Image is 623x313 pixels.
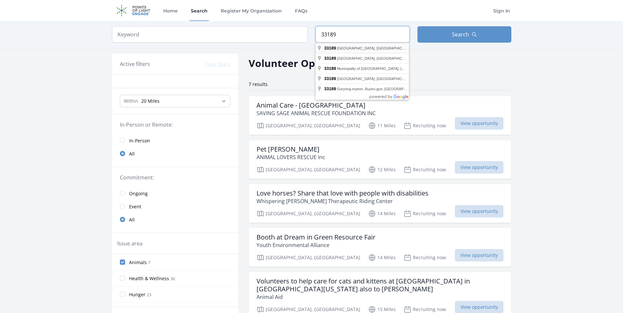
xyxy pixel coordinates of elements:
p: 12 Miles [368,166,396,174]
input: Location [316,26,410,43]
span: 33189 [324,76,336,81]
a: Ongoing [112,187,238,200]
span: Animals [129,259,147,266]
input: Hunger 23 [120,292,125,297]
legend: Commitment: [120,174,230,181]
p: Recruiting now [404,122,446,130]
p: Recruiting now [404,210,446,218]
h3: Booth at Dream in Green Resource Fair [256,233,375,241]
h3: Love horses? Share that love with people with disabilities [256,189,429,197]
span: In-Person [129,137,150,144]
span: 36 [170,276,175,282]
span: 7 results [249,81,268,87]
p: Youth Environmental Alliance [256,241,375,249]
span: 33189 [324,66,336,71]
a: Animal Care - [GEOGRAPHIC_DATA] SAVING SAGE ANIMAL RESCUE FOUNDATION INC [GEOGRAPHIC_DATA], [GEOG... [249,96,511,135]
span: Event [129,203,141,210]
a: In-Person [112,134,238,147]
a: All [112,213,238,226]
span: 7 [148,260,150,265]
h2: Volunteer Opportunities [249,56,370,71]
span: All [129,151,135,157]
p: 14 Miles [368,254,396,261]
h3: Volunteers to help care for cats and kittens at [GEOGRAPHIC_DATA] in [GEOGRAPHIC_DATA][US_STATE] ... [256,277,503,293]
p: Whispering [PERSON_NAME] Therapeutic Riding Center [256,197,429,205]
p: SAVING SAGE ANIMAL RESCUE FOUNDATION INC [256,109,376,117]
p: [GEOGRAPHIC_DATA], [GEOGRAPHIC_DATA] [256,122,360,130]
span: [GEOGRAPHIC_DATA], [GEOGRAPHIC_DATA] [337,77,414,81]
a: Event [112,200,238,213]
p: ANIMAL LOVERS RESCUE Inc [256,153,325,161]
span: 33189 [324,86,336,91]
span: 33189 [324,46,336,51]
span: Guryong-myeon, Buyeo-gun, [GEOGRAPHIC_DATA], [GEOGRAPHIC_DATA] [337,87,461,91]
a: Love horses? Share that love with people with disabilities Whispering [PERSON_NAME] Therapeutic R... [249,184,511,223]
span: Health & Wellness [129,275,169,282]
p: [GEOGRAPHIC_DATA], [GEOGRAPHIC_DATA] [256,254,360,261]
span: View opportunity [455,117,503,130]
span: Municipality of [GEOGRAPHIC_DATA], [GEOGRAPHIC_DATA] [337,67,438,71]
p: Recruiting now [404,254,446,261]
input: Animals 7 [120,260,125,265]
p: [GEOGRAPHIC_DATA], [GEOGRAPHIC_DATA] [256,210,360,218]
button: Search [417,26,511,43]
button: Clear filters [205,61,230,68]
h3: Active filters [120,60,150,68]
span: All [129,217,135,223]
span: View opportunity [455,161,503,174]
span: Search [452,31,469,38]
legend: In-Person or Remote: [120,121,230,129]
input: Keyword [112,26,308,43]
span: View opportunity [455,205,503,218]
a: All [112,147,238,160]
legend: Issue area [117,240,143,247]
h3: Pet [PERSON_NAME] [256,145,325,153]
span: [GEOGRAPHIC_DATA], [GEOGRAPHIC_DATA], [GEOGRAPHIC_DATA] [337,46,454,50]
p: Recruiting now [404,166,446,174]
a: Booth at Dream in Green Resource Fair Youth Environmental Alliance [GEOGRAPHIC_DATA], [GEOGRAPHIC... [249,228,511,267]
span: Hunger [129,291,145,298]
span: 23 [147,292,151,298]
p: [GEOGRAPHIC_DATA], [GEOGRAPHIC_DATA] [256,166,360,174]
a: Pet [PERSON_NAME] ANIMAL LOVERS RESCUE Inc [GEOGRAPHIC_DATA], [GEOGRAPHIC_DATA] 12 Miles Recruiti... [249,140,511,179]
p: 14 Miles [368,210,396,218]
span: Ongoing [129,190,148,197]
select: Search Radius [120,95,230,107]
span: View opportunity [455,249,503,261]
h3: Animal Care - [GEOGRAPHIC_DATA] [256,101,376,109]
p: Animal Aid [256,293,503,301]
span: [GEOGRAPHIC_DATA], [GEOGRAPHIC_DATA] [337,56,414,60]
span: 33189 [324,56,336,61]
input: Health & Wellness 36 [120,276,125,281]
p: 11 Miles [368,122,396,130]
